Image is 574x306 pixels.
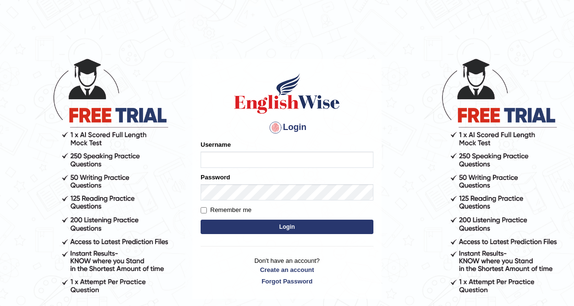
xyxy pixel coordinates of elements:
label: Password [201,173,230,182]
label: Remember me [201,205,251,215]
p: Don't have an account? [201,256,373,286]
a: Forgot Password [201,277,373,286]
label: Username [201,140,231,149]
button: Login [201,220,373,234]
a: Create an account [201,265,373,274]
input: Remember me [201,207,207,213]
img: Logo of English Wise sign in for intelligent practice with AI [232,72,342,115]
h4: Login [201,120,373,135]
